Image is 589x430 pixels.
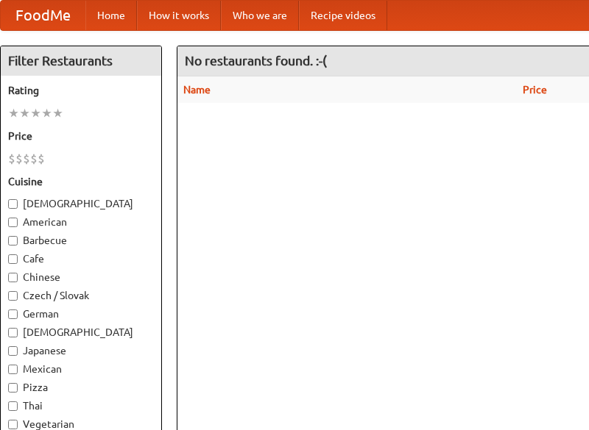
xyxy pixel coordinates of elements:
input: Vegetarian [8,420,18,429]
label: Barbecue [8,233,154,248]
a: Price [523,84,547,96]
li: ★ [52,105,63,121]
li: ★ [30,105,41,121]
a: How it works [137,1,221,30]
a: Who we are [221,1,299,30]
input: Chinese [8,273,18,282]
h4: Filter Restaurants [1,46,161,76]
input: Pizza [8,383,18,393]
input: [DEMOGRAPHIC_DATA] [8,328,18,337]
label: German [8,307,154,321]
input: Cafe [8,254,18,264]
label: Pizza [8,380,154,395]
label: Mexican [8,362,154,376]
input: Mexican [8,365,18,374]
label: Japanese [8,343,154,358]
input: Japanese [8,346,18,356]
input: [DEMOGRAPHIC_DATA] [8,199,18,209]
input: American [8,218,18,227]
li: $ [30,151,38,167]
li: $ [38,151,45,167]
input: Thai [8,401,18,411]
li: ★ [19,105,30,121]
h5: Price [8,129,154,143]
label: [DEMOGRAPHIC_DATA] [8,196,154,211]
label: Chinese [8,270,154,284]
li: $ [15,151,23,167]
ng-pluralize: No restaurants found. :-( [185,54,327,68]
a: Home [85,1,137,30]
li: $ [8,151,15,167]
label: Czech / Slovak [8,288,154,303]
h5: Cuisine [8,174,154,189]
a: Name [183,84,211,96]
input: German [8,309,18,319]
a: Recipe videos [299,1,387,30]
li: ★ [8,105,19,121]
li: $ [23,151,30,167]
input: Czech / Slovak [8,291,18,301]
label: American [8,215,154,229]
input: Barbecue [8,236,18,246]
li: ★ [41,105,52,121]
h5: Rating [8,83,154,98]
label: Cafe [8,251,154,266]
label: Thai [8,398,154,413]
label: [DEMOGRAPHIC_DATA] [8,325,154,340]
a: FoodMe [1,1,85,30]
